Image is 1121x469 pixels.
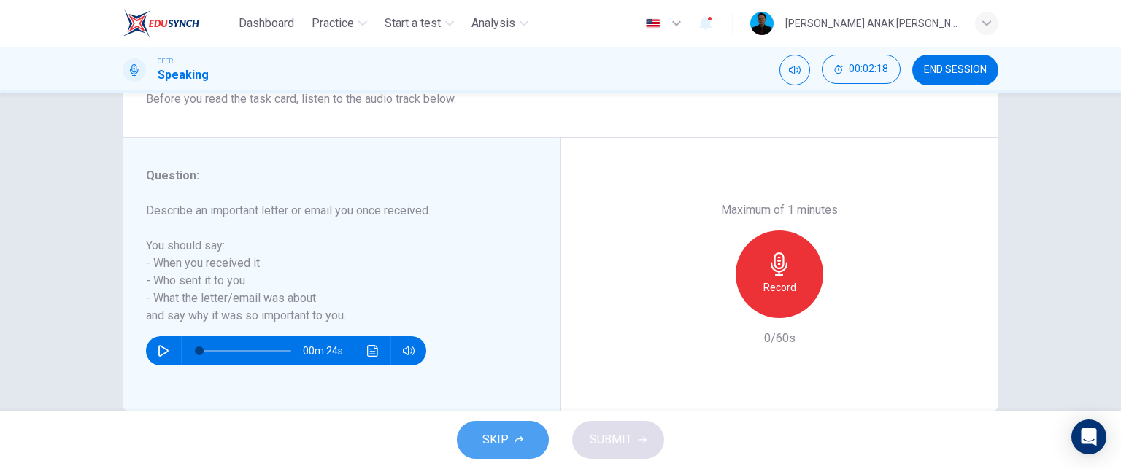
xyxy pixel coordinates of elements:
[158,56,173,66] span: CEFR
[482,430,509,450] span: SKIP
[385,15,441,32] span: Start a test
[763,279,796,296] h6: Record
[924,64,987,76] span: END SESSION
[849,63,888,75] span: 00:02:18
[306,10,373,36] button: Practice
[471,15,515,32] span: Analysis
[379,10,460,36] button: Start a test
[750,12,774,35] img: Profile picture
[361,336,385,365] button: Click to see the audio transcription
[457,421,549,459] button: SKIP
[1071,419,1106,454] div: Open Intercom Messenger
[233,10,300,36] button: Dashboard
[822,55,901,84] button: 00:02:18
[644,18,662,29] img: en
[158,66,209,84] h1: Speaking
[123,9,199,38] img: EduSynch logo
[822,55,901,85] div: Hide
[123,9,233,38] a: EduSynch logo
[764,330,796,347] h6: 0/60s
[779,55,810,85] div: Mute
[912,55,998,85] button: END SESSION
[146,202,519,325] h6: Describe an important letter or email you once received. You should say: - When you received it -...
[146,167,519,185] h6: Question :
[303,336,355,365] span: 00m 24s
[721,201,838,219] h6: Maximum of 1 minutes
[736,230,823,318] button: Record
[312,15,354,32] span: Practice
[785,15,958,32] div: [PERSON_NAME] ANAK [PERSON_NAME]
[239,15,294,32] span: Dashboard
[466,10,534,36] button: Analysis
